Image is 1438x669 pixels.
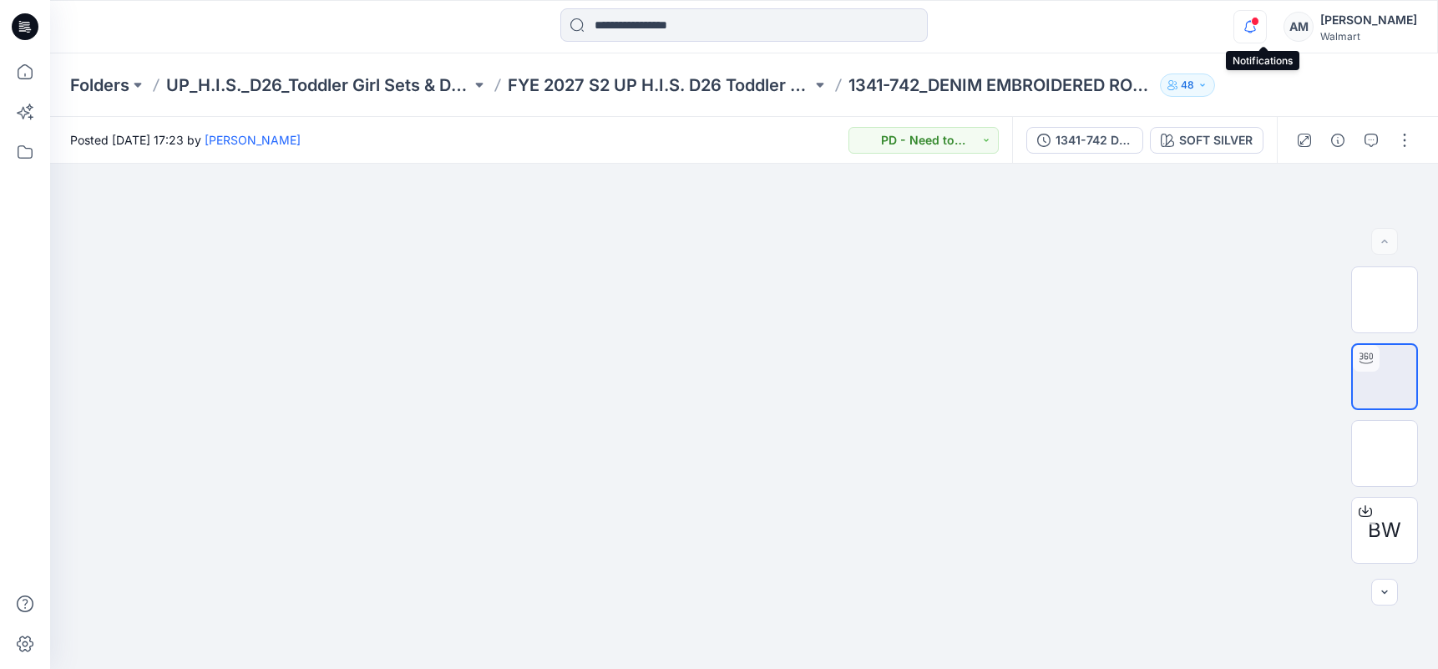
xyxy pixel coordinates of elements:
[1179,131,1253,150] div: SOFT SILVER
[1150,127,1263,154] button: SOFT SILVER
[70,73,129,97] a: Folders
[1368,515,1401,545] span: BW
[166,73,471,97] a: UP_H.I.S._D26_Toddler Girl Sets & Dresses
[205,133,301,147] a: [PERSON_NAME]
[1284,12,1314,42] div: AM
[508,73,813,97] a: FYE 2027 S2 UP H.I.S. D26 Toddler Girl
[1181,76,1194,94] p: 48
[1320,10,1417,30] div: [PERSON_NAME]
[70,131,301,149] span: Posted [DATE] 17:23 by
[1324,127,1351,154] button: Details
[1160,73,1215,97] button: 48
[1056,131,1132,150] div: 1341-742 DENIM EMBROIDERED ROMPER - UPDT 7.23 1
[848,73,1153,97] p: 1341-742_DENIM EMBROIDERED ROMPER
[1320,30,1417,43] div: Walmart
[1026,127,1143,154] button: 1341-742 DENIM EMBROIDERED ROMPER - UPDT 7.23 1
